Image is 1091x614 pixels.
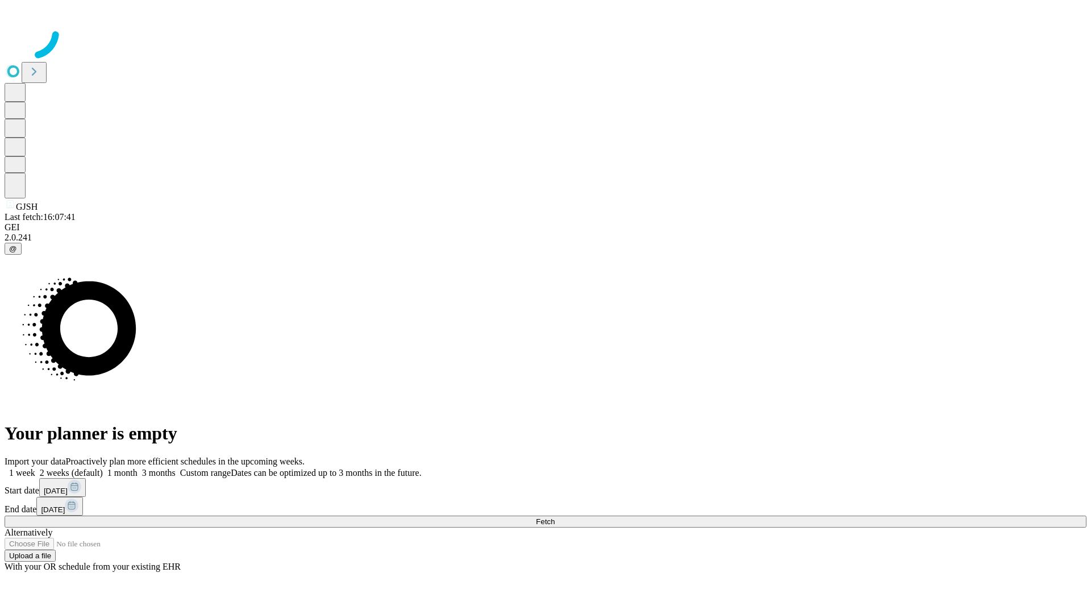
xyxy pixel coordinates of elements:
[5,550,56,562] button: Upload a file
[536,517,555,526] span: Fetch
[5,243,22,255] button: @
[9,244,17,253] span: @
[5,233,1086,243] div: 2.0.241
[41,505,65,514] span: [DATE]
[5,516,1086,528] button: Fetch
[5,478,1086,497] div: Start date
[40,468,103,478] span: 2 weeks (default)
[5,222,1086,233] div: GEI
[231,468,421,478] span: Dates can be optimized up to 3 months in the future.
[180,468,231,478] span: Custom range
[5,457,66,466] span: Import your data
[44,487,68,495] span: [DATE]
[5,562,181,571] span: With your OR schedule from your existing EHR
[9,468,35,478] span: 1 week
[5,528,52,537] span: Alternatively
[66,457,305,466] span: Proactively plan more efficient schedules in the upcoming weeks.
[107,468,138,478] span: 1 month
[39,478,86,497] button: [DATE]
[5,423,1086,444] h1: Your planner is empty
[5,497,1086,516] div: End date
[5,212,76,222] span: Last fetch: 16:07:41
[16,202,38,211] span: GJSH
[142,468,176,478] span: 3 months
[36,497,83,516] button: [DATE]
